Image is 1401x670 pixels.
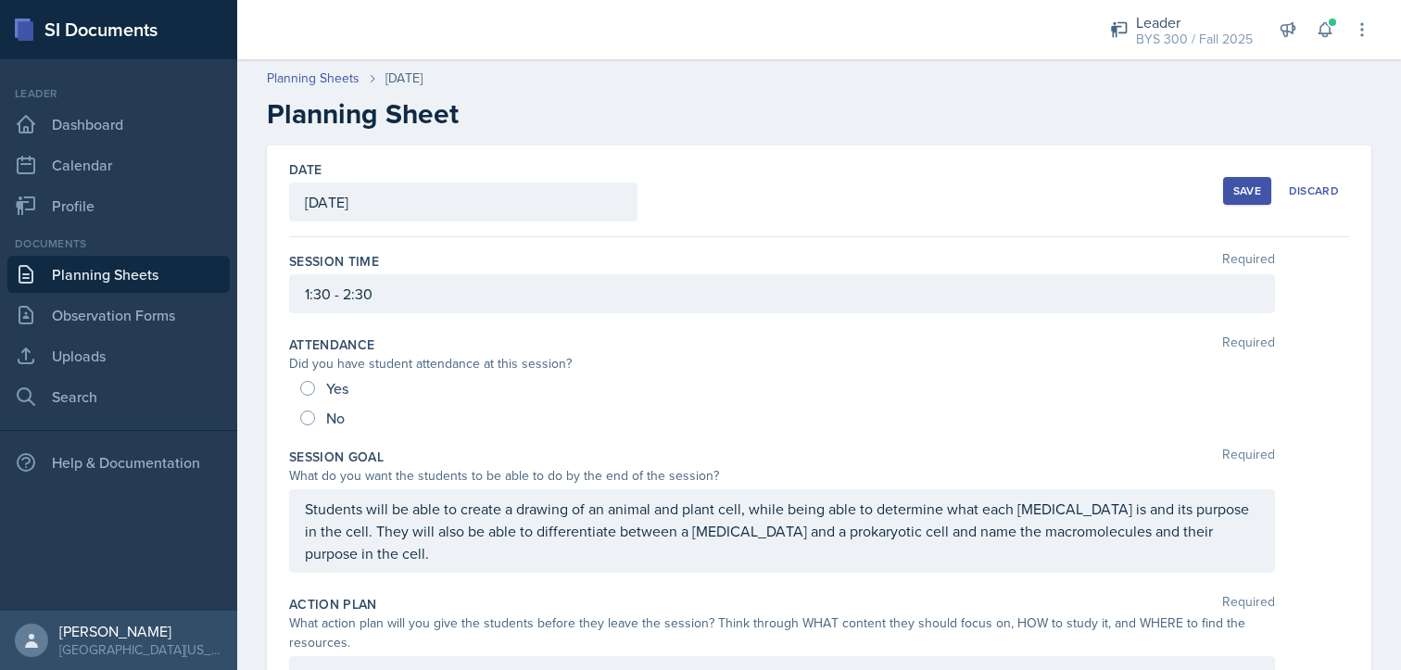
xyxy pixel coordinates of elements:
label: Action Plan [289,595,377,613]
span: Required [1222,448,1275,466]
label: Session Goal [289,448,384,466]
span: No [326,409,345,427]
a: Uploads [7,337,230,374]
div: [PERSON_NAME] [59,622,222,640]
div: Did you have student attendance at this session? [289,354,1275,373]
div: What do you want the students to be able to do by the end of the session? [289,466,1275,486]
div: Leader [7,85,230,102]
label: Date [289,160,322,179]
p: Students will be able to create a drawing of an animal and plant cell, while being able to determ... [305,498,1259,564]
a: Dashboard [7,106,230,143]
span: Required [1222,335,1275,354]
div: [GEOGRAPHIC_DATA][US_STATE] in [GEOGRAPHIC_DATA] [59,640,222,659]
h2: Planning Sheet [267,97,1371,131]
span: Required [1222,252,1275,271]
div: Leader [1136,11,1253,33]
a: Planning Sheets [7,256,230,293]
div: Documents [7,235,230,252]
div: What action plan will you give the students before they leave the session? Think through WHAT con... [289,613,1275,652]
a: Search [7,378,230,415]
a: Profile [7,187,230,224]
span: Required [1222,595,1275,613]
a: Calendar [7,146,230,183]
a: Planning Sheets [267,69,360,88]
label: Session Time [289,252,379,271]
div: [DATE] [385,69,423,88]
label: Attendance [289,335,375,354]
div: Help & Documentation [7,444,230,481]
div: BYS 300 / Fall 2025 [1136,30,1253,49]
span: Yes [326,379,348,398]
div: Discard [1289,183,1339,198]
a: Observation Forms [7,297,230,334]
button: Discard [1279,177,1349,205]
div: Save [1233,183,1261,198]
button: Save [1223,177,1271,205]
p: 1:30 - 2:30 [305,283,1259,305]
